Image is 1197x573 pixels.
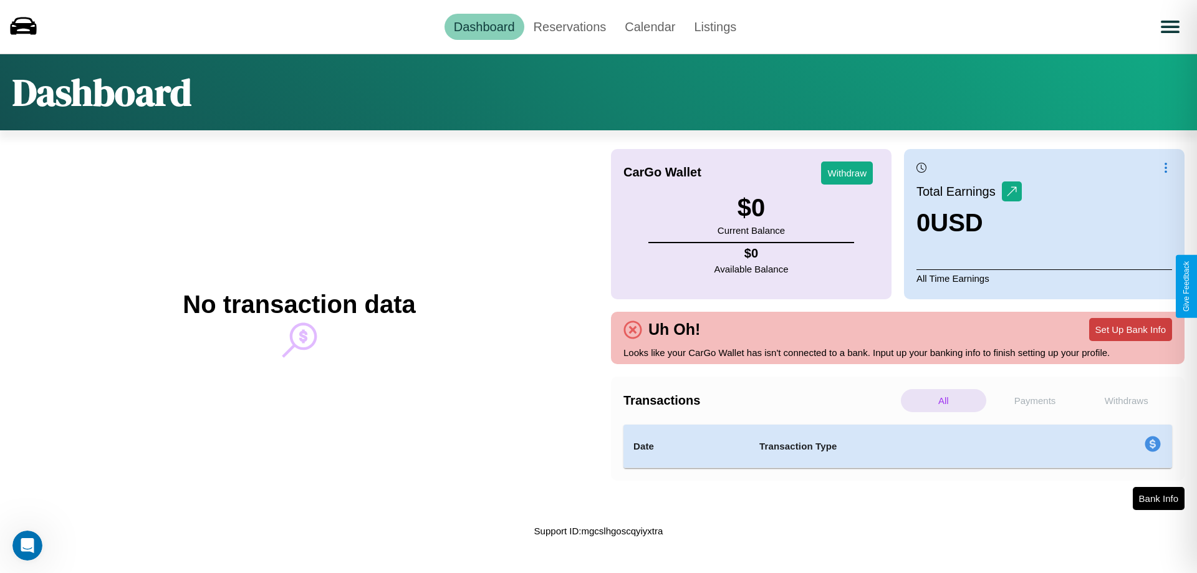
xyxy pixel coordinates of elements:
[759,439,1042,454] h4: Transaction Type
[1084,389,1169,412] p: Withdraws
[821,161,873,185] button: Withdraw
[534,522,663,539] p: Support ID: mgcslhgoscqyiyxtra
[642,320,706,339] h4: Uh Oh!
[1089,318,1172,341] button: Set Up Bank Info
[12,531,42,561] iframe: Intercom live chat
[12,67,191,118] h1: Dashboard
[916,209,1022,237] h3: 0 USD
[623,344,1172,361] p: Looks like your CarGo Wallet has isn't connected to a bank. Input up your banking info to finish ...
[1133,487,1185,510] button: Bank Info
[524,14,616,40] a: Reservations
[183,291,415,319] h2: No transaction data
[623,393,898,408] h4: Transactions
[623,165,701,180] h4: CarGo Wallet
[445,14,524,40] a: Dashboard
[714,261,789,277] p: Available Balance
[901,389,986,412] p: All
[633,439,739,454] h4: Date
[916,269,1172,287] p: All Time Earnings
[1153,9,1188,44] button: Open menu
[718,194,785,222] h3: $ 0
[615,14,685,40] a: Calendar
[916,180,1002,203] p: Total Earnings
[685,14,746,40] a: Listings
[623,425,1172,468] table: simple table
[1182,261,1191,312] div: Give Feedback
[993,389,1078,412] p: Payments
[718,222,785,239] p: Current Balance
[714,246,789,261] h4: $ 0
